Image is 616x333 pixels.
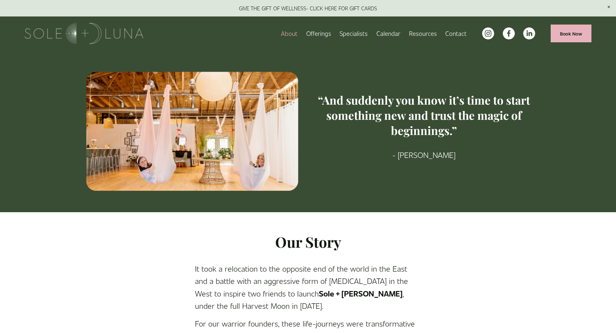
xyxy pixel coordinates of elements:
span: Offerings [306,28,331,38]
a: About [281,28,297,39]
h3: “And suddenly you know it’s time to start something new and trust the magic of beginnings.” [314,93,535,138]
p: - [PERSON_NAME] [314,149,535,161]
a: LinkedIn [523,27,535,39]
a: instagram-unauth [482,27,494,39]
a: folder dropdown [409,28,437,39]
h2: Our Story [195,233,421,251]
a: Calendar [376,28,400,39]
span: Resources [409,28,437,38]
strong: Sole + [PERSON_NAME] [319,288,403,298]
a: facebook-unauth [503,27,515,39]
a: Book Now [551,25,591,42]
p: It took a relocation to the opposite end of the world in the East and a battle with an aggressive... [195,262,421,312]
a: Specialists [340,28,368,39]
img: Sole + Luna [25,23,143,44]
a: folder dropdown [306,28,331,39]
a: Contact [445,28,467,39]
